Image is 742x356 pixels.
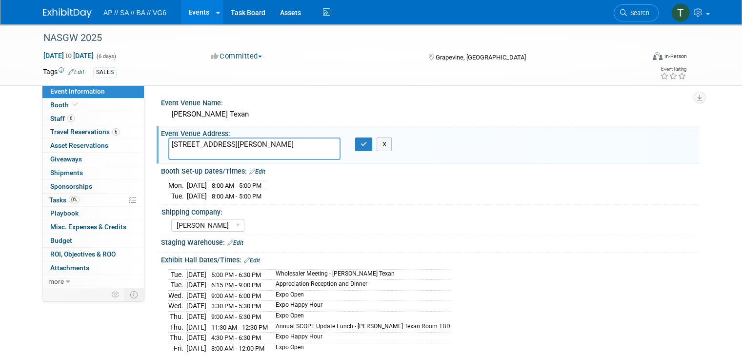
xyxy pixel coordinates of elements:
[168,290,186,301] td: Wed.
[211,313,261,320] span: 9:00 AM - 5:30 PM
[69,196,80,203] span: 0%
[103,9,166,17] span: AP // SA // BA // VG6
[42,180,144,193] a: Sponsorships
[168,301,186,312] td: Wed.
[42,275,144,288] a: more
[187,180,207,191] td: [DATE]
[43,8,92,18] img: ExhibitDay
[42,99,144,112] a: Booth
[186,312,206,322] td: [DATE]
[50,237,72,244] span: Budget
[187,191,207,201] td: [DATE]
[161,126,699,138] div: Event Venue Address:
[50,223,126,231] span: Misc. Expenses & Credits
[168,269,186,280] td: Tue.
[664,53,687,60] div: In-Person
[186,333,206,343] td: [DATE]
[186,290,206,301] td: [DATE]
[50,115,75,122] span: Staff
[270,322,450,333] td: Annual SCOPE Update Lunch - [PERSON_NAME] Texan Room TBD
[211,271,261,278] span: 5:00 PM - 6:30 PM
[68,69,84,76] a: Edit
[227,239,243,246] a: Edit
[653,52,662,60] img: Format-Inperson.png
[614,4,659,21] a: Search
[211,334,261,341] span: 4:30 PM - 6:30 PM
[211,324,268,331] span: 11:30 AM - 12:30 PM
[436,54,526,61] span: Grapevine, [GEOGRAPHIC_DATA]
[211,292,261,299] span: 9:00 AM - 6:00 PM
[73,102,78,107] i: Booth reservation complete
[42,112,144,125] a: Staff6
[50,87,105,95] span: Event Information
[168,180,187,191] td: Mon.
[50,264,89,272] span: Attachments
[42,166,144,179] a: Shipments
[377,138,392,151] button: X
[270,301,450,312] td: Expo Happy Hour
[186,280,206,291] td: [DATE]
[212,193,261,200] span: 8:00 AM - 5:00 PM
[50,182,92,190] span: Sponsorships
[93,67,117,78] div: SALES
[40,29,632,47] div: NASGW 2025
[161,235,699,248] div: Staging Warehouse:
[48,277,64,285] span: more
[211,345,264,352] span: 8:00 AM - 12:00 PM
[42,207,144,220] a: Playbook
[168,191,187,201] td: Tue.
[42,85,144,98] a: Event Information
[168,280,186,291] td: Tue.
[112,128,120,136] span: 6
[168,312,186,322] td: Thu.
[244,257,260,264] a: Edit
[592,51,687,65] div: Event Format
[627,9,649,17] span: Search
[42,194,144,207] a: Tasks0%
[270,280,450,291] td: Appreciation Reception and Dinner
[50,128,120,136] span: Travel Reservations
[211,302,261,310] span: 3:30 PM - 5:30 PM
[168,343,186,353] td: Fri.
[50,141,108,149] span: Asset Reservations
[42,261,144,275] a: Attachments
[671,3,690,22] img: Tina McGinty
[42,220,144,234] a: Misc. Expenses & Credits
[64,52,73,59] span: to
[186,301,206,312] td: [DATE]
[42,125,144,138] a: Travel Reservations6
[161,253,699,265] div: Exhibit Hall Dates/Times:
[50,101,80,109] span: Booth
[660,67,686,72] div: Event Rating
[161,205,695,217] div: Shipping Company:
[49,196,80,204] span: Tasks
[67,115,75,122] span: 6
[161,96,699,108] div: Event Venue Name:
[249,168,265,175] a: Edit
[270,312,450,322] td: Expo Open
[107,288,124,301] td: Personalize Event Tab Strip
[50,250,116,258] span: ROI, Objectives & ROO
[43,51,94,60] span: [DATE] [DATE]
[42,248,144,261] a: ROI, Objectives & ROO
[50,155,82,163] span: Giveaways
[42,153,144,166] a: Giveaways
[168,333,186,343] td: Thu.
[186,269,206,280] td: [DATE]
[212,182,261,189] span: 8:00 AM - 5:00 PM
[211,281,261,289] span: 6:15 PM - 9:00 PM
[96,53,116,59] span: (6 days)
[270,343,450,353] td: Expo Open
[124,288,144,301] td: Toggle Event Tabs
[208,51,266,61] button: Committed
[270,269,450,280] td: Wholesaler Meeting - [PERSON_NAME] Texan
[270,333,450,343] td: Expo Happy Hour
[161,164,699,177] div: Booth Set-up Dates/Times:
[42,234,144,247] a: Budget
[50,209,79,217] span: Playbook
[168,322,186,333] td: Thu.
[270,290,450,301] td: Expo Open
[186,343,206,353] td: [DATE]
[168,107,692,122] div: [PERSON_NAME] Texan
[50,169,83,177] span: Shipments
